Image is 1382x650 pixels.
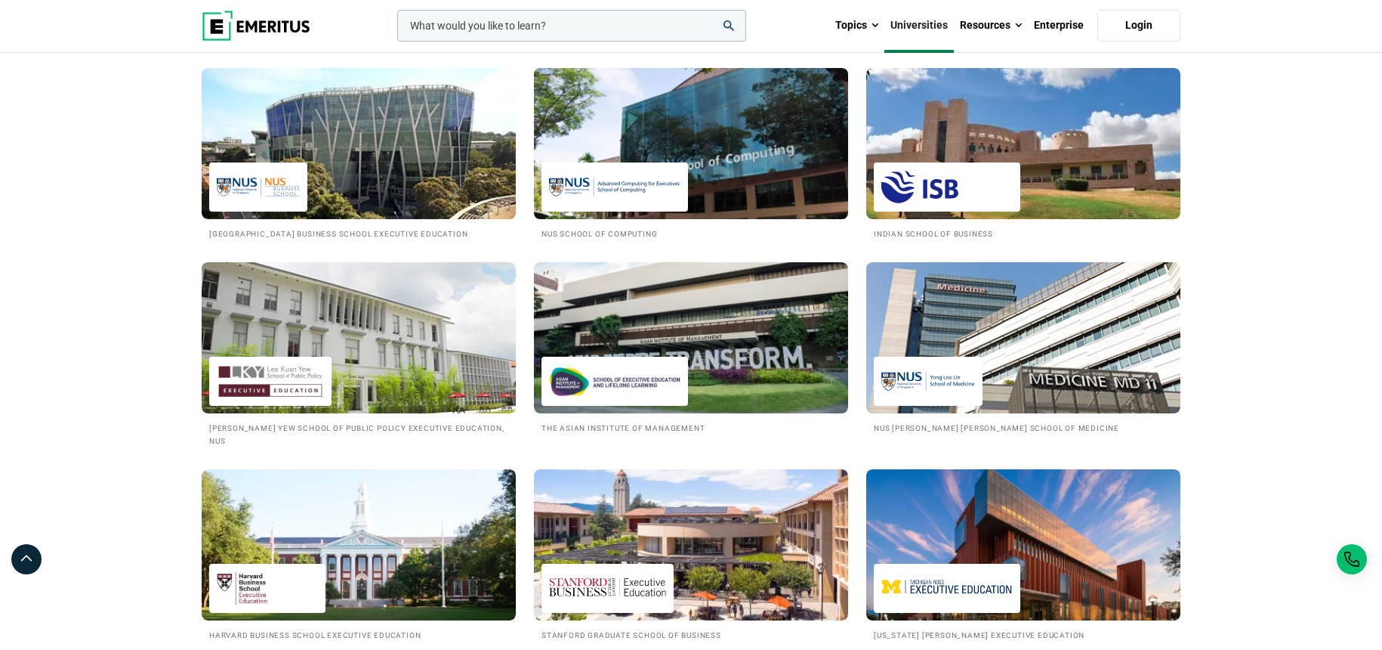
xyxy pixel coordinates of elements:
[866,469,1180,641] a: Universities We Work With Michigan Ross Executive Education [US_STATE] [PERSON_NAME] Executive Ed...
[202,262,516,447] a: Universities We Work With Lee Kuan Yew School of Public Policy Executive Education, NUS [PERSON_N...
[217,571,318,605] img: Harvard Business School Executive Education
[534,469,848,621] img: Universities We Work With
[881,364,975,398] img: NUS Yong Loo Lin School of Medicine
[202,469,516,621] img: Universities We Work With
[534,262,848,413] img: Universities We Work With
[217,170,300,204] img: National University of Singapore Business School Executive Education
[202,262,516,413] img: Universities We Work With
[209,227,508,240] h2: [GEOGRAPHIC_DATA] Business School Executive Education
[209,421,508,447] h2: [PERSON_NAME] Yew School of Public Policy Executive Education, NUS
[202,469,516,641] a: Universities We Work With Harvard Business School Executive Education Harvard Business School Exe...
[217,364,324,398] img: Lee Kuan Yew School of Public Policy Executive Education, NUS
[866,262,1180,434] a: Universities We Work With NUS Yong Loo Lin School of Medicine NUS [PERSON_NAME] [PERSON_NAME] Sch...
[541,421,841,434] h2: The Asian Institute of Management
[518,60,864,227] img: Universities We Work With
[874,628,1173,641] h2: [US_STATE] [PERSON_NAME] Executive Education
[1097,10,1180,42] a: Login
[874,421,1173,434] h2: NUS [PERSON_NAME] [PERSON_NAME] School of Medicine
[866,68,1180,240] a: Universities We Work With Indian School of Business Indian School of Business
[866,469,1180,621] img: Universities We Work With
[397,10,746,42] input: woocommerce-product-search-field-0
[534,68,848,240] a: Universities We Work With NUS School of Computing NUS School of Computing
[202,68,516,219] img: Universities We Work With
[881,571,1013,605] img: Michigan Ross Executive Education
[549,170,680,204] img: NUS School of Computing
[541,227,841,240] h2: NUS School of Computing
[874,227,1173,240] h2: Indian School of Business
[549,571,666,605] img: Stanford Graduate School of Business
[534,262,848,434] a: Universities We Work With Asian Institute of Management The Asian Institute of Management
[534,469,848,641] a: Universities We Work With Stanford Graduate School of Business Stanford Graduate School of Business
[881,170,1013,204] img: Indian School of Business
[541,628,841,641] h2: Stanford Graduate School of Business
[866,68,1180,219] img: Universities We Work With
[202,68,516,240] a: Universities We Work With National University of Singapore Business School Executive Education [G...
[549,364,680,398] img: Asian Institute of Management
[866,262,1180,413] img: Universities We Work With
[209,628,508,641] h2: Harvard Business School Executive Education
